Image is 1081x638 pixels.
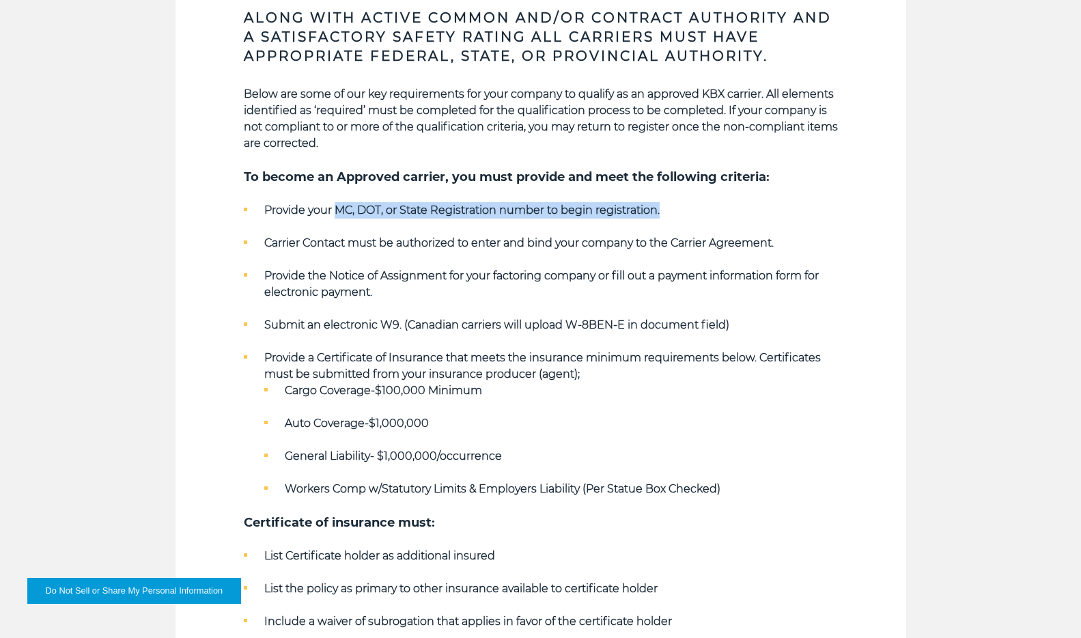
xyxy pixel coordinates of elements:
[264,351,821,380] strong: Provide a Certificate of Insurance that meets the insurance minimum requirements below. Certifica...
[244,168,838,186] h5: To become an Approved carrier, you must provide and meet the following criteria:
[264,549,495,562] strong: List Certificate holder as additional insured
[285,449,502,462] strong: General Liability- $1,000,000/occurrence
[264,204,660,217] strong: Provide your MC, DOT, or State Registration number to begin registration.
[264,582,658,595] strong: List the policy as primary to other insurance available to certificate holder
[244,515,435,530] strong: Certificate of insurance must:
[264,236,774,249] strong: Carrier Contact must be authorized to enter and bind your company to the Carrier Agreement.
[244,87,838,150] strong: Below are some of our key requirements for your company to qualify as an approved KBX carrier. Al...
[27,578,241,604] button: Do Not Sell or Share My Personal Information
[244,8,838,66] h3: Along with Active Common and/or Contract Authority and a Satisfactory safety rating all carriers ...
[264,269,819,299] strong: Provide the Notice of Assignment for your factoring company or fill out a payment information for...
[264,318,729,331] strong: Submit an electronic W9. (Canadian carriers will upload W-8BEN-E in document field)
[264,615,672,628] strong: Include a waiver of subrogation that applies in favor of the certificate holder
[285,482,720,495] strong: Workers Comp w/Statutory Limits & Employers Liability (Per Statue Box Checked)
[285,417,429,430] strong: Auto Coverage-$1,000,000
[285,384,482,397] strong: Cargo Coverage-$100,000 Minimum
